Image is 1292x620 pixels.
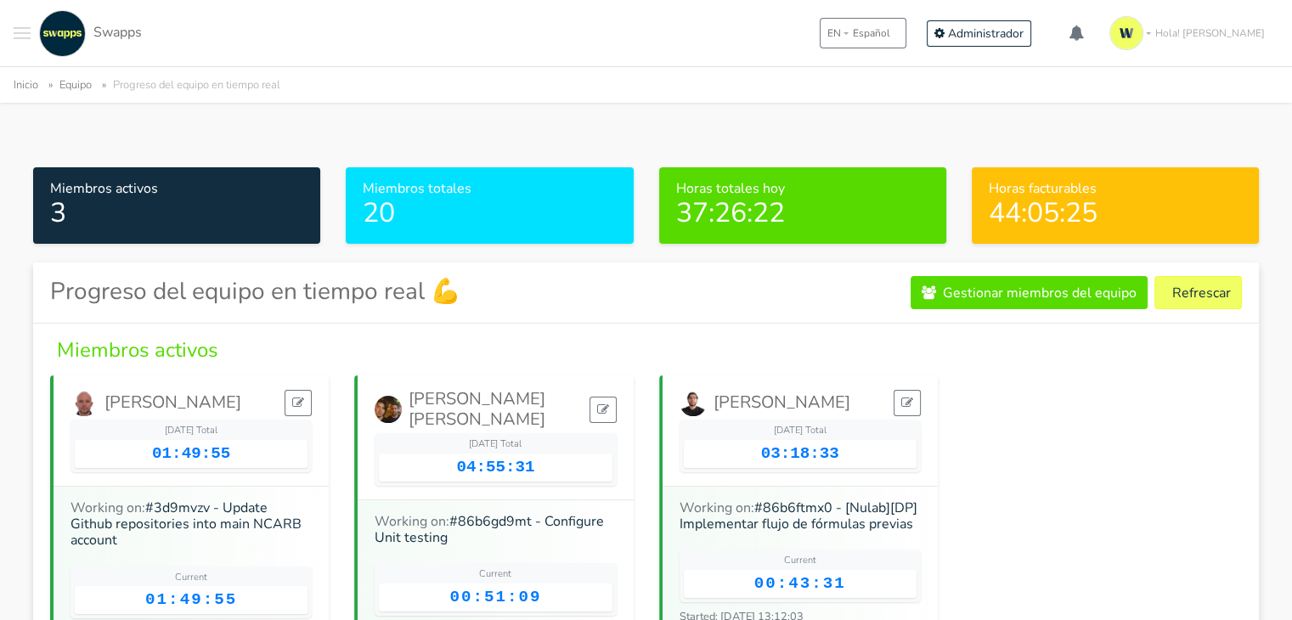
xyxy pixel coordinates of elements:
div: Current [379,567,612,582]
a: #3d9mvzv - Update Github repositories into main NCARB account [71,499,302,550]
h2: 20 [363,197,616,229]
h2: 37:26:22 [676,197,929,229]
h4: Miembros activos [50,337,1242,363]
h6: Working on: [71,500,312,550]
button: ENEspañol [820,18,906,48]
span: 04:55:31 [456,458,534,476]
img: swapps-linkedin-v2.jpg [39,10,86,57]
span: Administrador [948,25,1024,42]
a: Swapps [35,10,142,57]
span: Swapps [93,23,142,42]
span: 01:49:55 [152,444,230,463]
img: Andres [71,389,98,416]
a: Hola! [PERSON_NAME] [1103,9,1278,57]
h6: Horas facturables [989,181,1242,197]
span: 00:43:31 [754,574,846,593]
a: Administrador [927,20,1031,47]
h6: Miembros totales [363,181,616,197]
a: Inicio [14,77,38,93]
span: 03:18:33 [761,444,839,463]
li: Progreso del equipo en tiempo real [95,76,280,95]
img: Iván [680,389,707,416]
a: #86b6gd9mt - Configure Unit testing [375,512,604,547]
h6: Horas totales hoy [676,181,929,197]
span: 01:49:55 [145,590,237,609]
div: [DATE] Total [684,424,917,438]
button: Toggle navigation menu [14,10,31,57]
h6: Working on: [375,514,616,546]
div: Current [75,571,307,585]
a: [PERSON_NAME] [PERSON_NAME] [375,389,589,430]
span: Español [853,25,890,41]
h2: 44:05:25 [989,197,1242,229]
div: Current [684,554,917,568]
a: [PERSON_NAME] [680,389,850,416]
img: isotipo-3-3e143c57.png [1109,16,1143,50]
div: [DATE] Total [379,437,612,452]
span: Hola! [PERSON_NAME] [1155,25,1265,41]
h2: 3 [50,197,303,229]
a: Gestionar miembros del equipo [911,276,1148,309]
a: Equipo [59,77,92,93]
a: [PERSON_NAME] [71,389,241,416]
button: Refrescar [1154,276,1242,309]
h6: Working on: [680,500,921,533]
img: Cristian Camilo Rodriguez [375,396,402,423]
a: #86b6ftmx0 - [Nulab][DP] Implementar flujo de fórmulas previas [680,499,917,533]
h6: Miembros activos [50,181,303,197]
h3: Progreso del equipo en tiempo real 💪 [50,278,460,307]
div: [DATE] Total [75,424,307,438]
span: 00:51:09 [449,588,541,606]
